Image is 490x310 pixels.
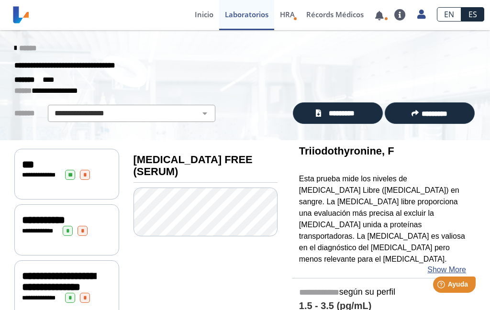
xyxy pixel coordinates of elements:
[280,10,295,19] span: HRA
[299,145,394,157] b: Triiodothyronine, F
[461,7,484,22] a: ES
[299,287,468,298] h5: según su perfil
[437,7,461,22] a: EN
[427,264,466,276] a: Show More
[299,173,468,265] p: Esta prueba mide los niveles de [MEDICAL_DATA] Libre ([MEDICAL_DATA]) en sangre. La [MEDICAL_DATA...
[405,273,479,299] iframe: Help widget launcher
[134,154,253,177] b: [MEDICAL_DATA] FREE (SERUM)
